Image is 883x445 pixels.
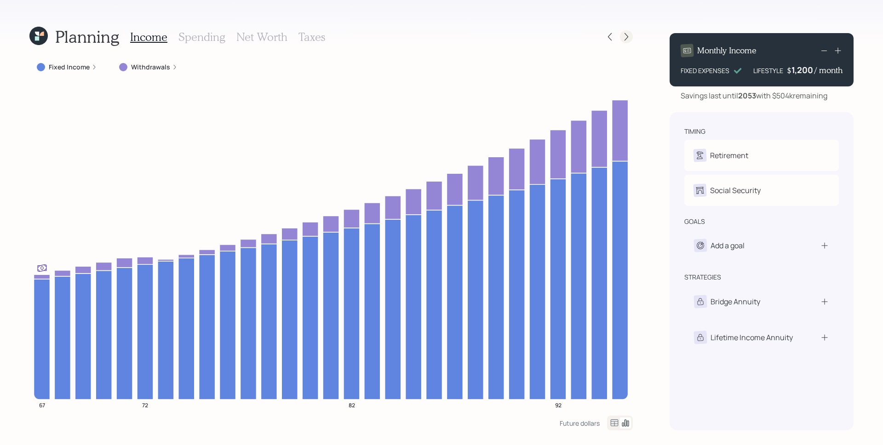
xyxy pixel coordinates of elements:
[711,296,760,307] div: Bridge Annuity
[298,30,325,44] h3: Taxes
[711,240,745,251] div: Add a goal
[349,401,355,409] tspan: 82
[555,401,562,409] tspan: 92
[560,419,600,428] div: Future dollars
[814,65,843,75] h4: / month
[710,185,761,196] div: Social Security
[710,150,748,161] div: Retirement
[681,90,827,101] div: Savings last until with $504k remaining
[49,63,90,72] label: Fixed Income
[738,91,756,101] b: 2053
[684,273,721,282] div: strategies
[130,30,167,44] h3: Income
[236,30,287,44] h3: Net Worth
[684,217,705,226] div: goals
[684,127,705,136] div: timing
[142,401,148,409] tspan: 72
[697,46,757,56] h4: Monthly Income
[178,30,225,44] h3: Spending
[39,401,45,409] tspan: 67
[753,66,783,75] div: LIFESTYLE
[681,66,729,75] div: FIXED EXPENSES
[791,64,814,75] div: 1,200
[131,63,170,72] label: Withdrawals
[787,65,791,75] h4: $
[55,27,119,46] h1: Planning
[711,332,793,343] div: Lifetime Income Annuity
